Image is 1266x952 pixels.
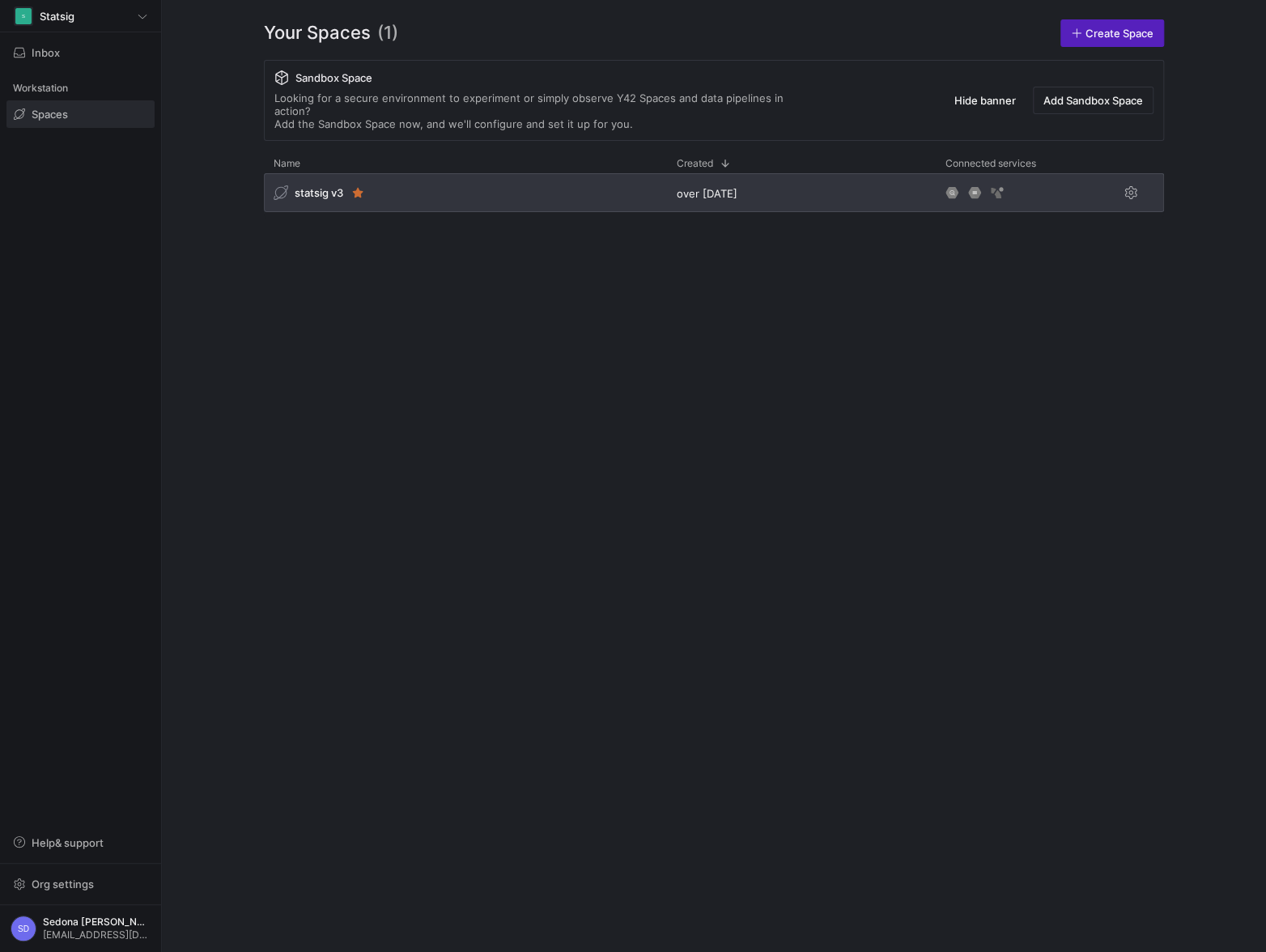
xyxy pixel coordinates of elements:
[954,94,1016,107] span: Hide banner
[295,186,343,199] span: statsig v3
[6,39,155,66] button: Inbox
[6,100,155,128] a: Spaces
[6,879,155,892] a: Org settings
[32,108,68,121] span: Spaces
[15,8,32,24] div: S
[40,10,74,23] span: Statsig
[32,836,104,849] span: Help & support
[11,916,36,941] div: SD
[264,173,1164,219] div: Press SPACE to select this row.
[377,19,398,47] span: (1)
[295,71,372,84] span: Sandbox Space
[1060,19,1164,47] a: Create Space
[1043,94,1143,107] span: Add Sandbox Space
[1085,27,1153,40] span: Create Space
[944,87,1026,114] button: Hide banner
[6,912,155,946] button: SDSedona [PERSON_NAME][EMAIL_ADDRESS][DOMAIN_NAME]
[6,870,155,898] button: Org settings
[43,916,151,928] span: Sedona [PERSON_NAME]
[32,46,60,59] span: Inbox
[274,158,300,169] span: Name
[6,76,155,100] div: Workstation
[677,187,737,200] span: over [DATE]
[1033,87,1153,114] button: Add Sandbox Space
[6,829,155,856] button: Help& support
[945,158,1036,169] span: Connected services
[677,158,713,169] span: Created
[43,929,151,941] span: [EMAIL_ADDRESS][DOMAIN_NAME]
[274,91,817,130] div: Looking for a secure environment to experiment or simply observe Y42 Spaces and data pipelines in...
[264,19,371,47] span: Your Spaces
[32,878,94,890] span: Org settings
